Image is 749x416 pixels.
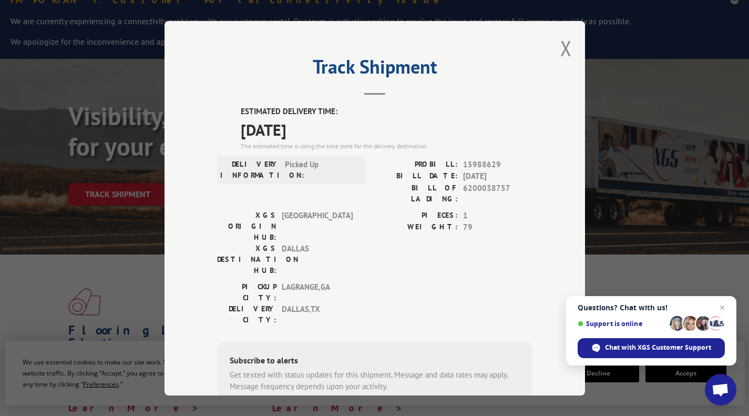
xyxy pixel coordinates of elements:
[605,343,711,352] span: Chat with XGS Customer Support
[578,320,666,328] span: Support is online
[241,117,532,141] span: [DATE]
[375,182,458,204] label: BILL OF LADING:
[375,221,458,234] label: WEIGHT:
[463,221,532,234] span: 79
[282,209,353,242] span: [GEOGRAPHIC_DATA]
[375,158,458,170] label: PROBILL:
[282,303,353,325] span: DALLAS , TX
[463,170,532,182] span: [DATE]
[217,209,276,242] label: XGS ORIGIN HUB:
[217,242,276,276] label: XGS DESTINATION HUB:
[285,158,356,180] span: Picked Up
[578,303,725,312] span: Questions? Chat with us!
[230,369,520,392] div: Get texted with status updates for this shipment. Message and data rates may apply. Message frequ...
[282,281,353,303] span: LAGRANGE , GA
[463,182,532,204] span: 6200038757
[282,242,353,276] span: DALLAS
[463,158,532,170] span: 15988629
[716,301,729,314] span: Close chat
[217,303,276,325] label: DELIVERY CITY:
[375,209,458,221] label: PIECES:
[230,353,520,369] div: Subscribe to alerts
[463,209,532,221] span: 1
[241,141,532,150] div: The estimated time is using the time zone for the delivery destination.
[578,338,725,358] div: Chat with XGS Customer Support
[220,158,280,180] label: DELIVERY INFORMATION:
[217,281,276,303] label: PICKUP CITY:
[705,374,736,405] div: Open chat
[375,170,458,182] label: BILL DATE:
[217,59,532,79] h2: Track Shipment
[560,34,572,62] button: Close modal
[241,106,532,118] label: ESTIMATED DELIVERY TIME:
